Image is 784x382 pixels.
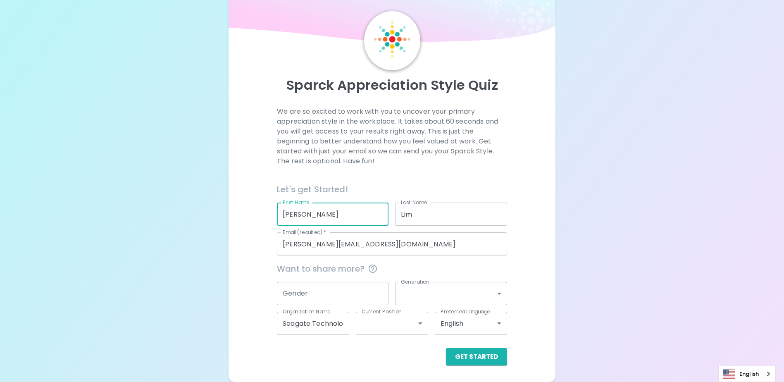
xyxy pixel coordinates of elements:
aside: Language selected: English [718,366,776,382]
p: We are so excited to work with you to uncover your primary appreciation style in the workplace. I... [277,107,507,166]
label: Last Name [401,199,427,206]
div: English [435,312,507,335]
div: Language [718,366,776,382]
a: English [719,366,775,382]
label: First Name [283,199,310,206]
label: Generation [401,278,429,285]
label: Email (required) [283,229,326,236]
img: Sparck Logo [374,21,410,57]
label: Current Position [362,308,402,315]
span: Want to share more? [277,262,507,275]
label: Preferred Language [441,308,490,315]
h6: Let's get Started! [277,183,507,196]
svg: This information is completely confidential and only used for aggregated appreciation studies at ... [368,264,378,274]
button: Get Started [446,348,507,365]
p: Sparck Appreciation Style Quiz [238,77,545,93]
label: Organization Name [283,308,331,315]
